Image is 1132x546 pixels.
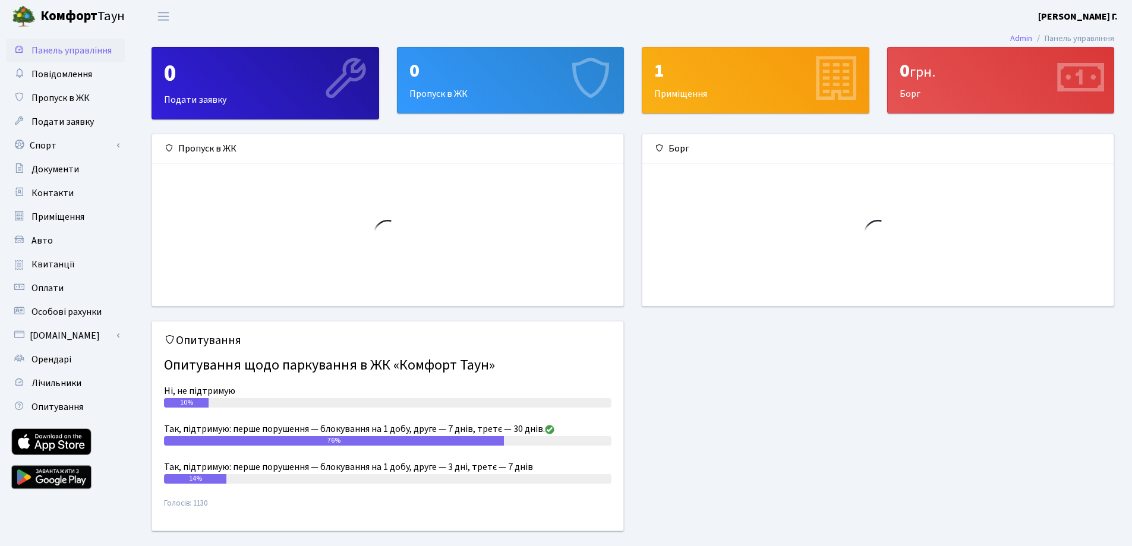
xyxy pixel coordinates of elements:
[164,436,504,446] div: 76%
[6,205,125,229] a: Приміщення
[164,398,209,408] div: 10%
[31,44,112,57] span: Панель управління
[31,68,92,81] span: Повідомлення
[6,300,125,324] a: Особові рахунки
[1038,10,1118,24] a: [PERSON_NAME] Г.
[6,395,125,419] a: Опитування
[642,134,1114,163] div: Борг
[152,48,379,119] div: Подати заявку
[31,377,81,390] span: Лічильники
[6,86,125,110] a: Пропуск в ЖК
[164,384,611,398] div: Ні, не підтримую
[31,234,53,247] span: Авто
[31,282,64,295] span: Оплати
[152,134,623,163] div: Пропуск в ЖК
[6,253,125,276] a: Квитанції
[6,324,125,348] a: [DOMAIN_NAME]
[164,333,611,348] h5: Опитування
[31,400,83,414] span: Опитування
[31,210,84,223] span: Приміщення
[6,157,125,181] a: Документи
[900,59,1102,82] div: 0
[149,7,178,26] button: Переключити навігацію
[164,474,226,484] div: 14%
[6,229,125,253] a: Авто
[6,110,125,134] a: Подати заявку
[31,187,74,200] span: Контакти
[40,7,125,27] span: Таун
[1032,32,1114,45] li: Панель управління
[6,348,125,371] a: Орендарі
[31,353,71,366] span: Орендарі
[31,115,94,128] span: Подати заявку
[31,91,90,105] span: Пропуск в ЖК
[164,422,611,436] div: Так, підтримую: перше порушення — блокування на 1 добу, друге — 7 днів, третє — 30 днів.
[40,7,97,26] b: Комфорт
[409,59,612,82] div: 0
[888,48,1114,113] div: Борг
[642,48,869,113] div: Приміщення
[992,26,1132,51] nav: breadcrumb
[642,47,869,113] a: 1Приміщення
[1038,10,1118,23] b: [PERSON_NAME] Г.
[6,39,125,62] a: Панель управління
[31,258,75,271] span: Квитанції
[6,181,125,205] a: Контакти
[31,163,79,176] span: Документи
[910,62,935,83] span: грн.
[6,134,125,157] a: Спорт
[1010,32,1032,45] a: Admin
[31,305,102,318] span: Особові рахунки
[398,48,624,113] div: Пропуск в ЖК
[6,276,125,300] a: Оплати
[6,62,125,86] a: Повідомлення
[654,59,857,82] div: 1
[164,460,611,474] div: Так, підтримую: перше порушення — блокування на 1 добу, друге — 3 дні, третє — 7 днів
[164,59,367,88] div: 0
[164,352,611,379] h4: Опитування щодо паркування в ЖК «Комфорт Таун»
[12,5,36,29] img: logo.png
[397,47,625,113] a: 0Пропуск в ЖК
[6,371,125,395] a: Лічильники
[164,498,611,519] small: Голосів: 1130
[152,47,379,119] a: 0Подати заявку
